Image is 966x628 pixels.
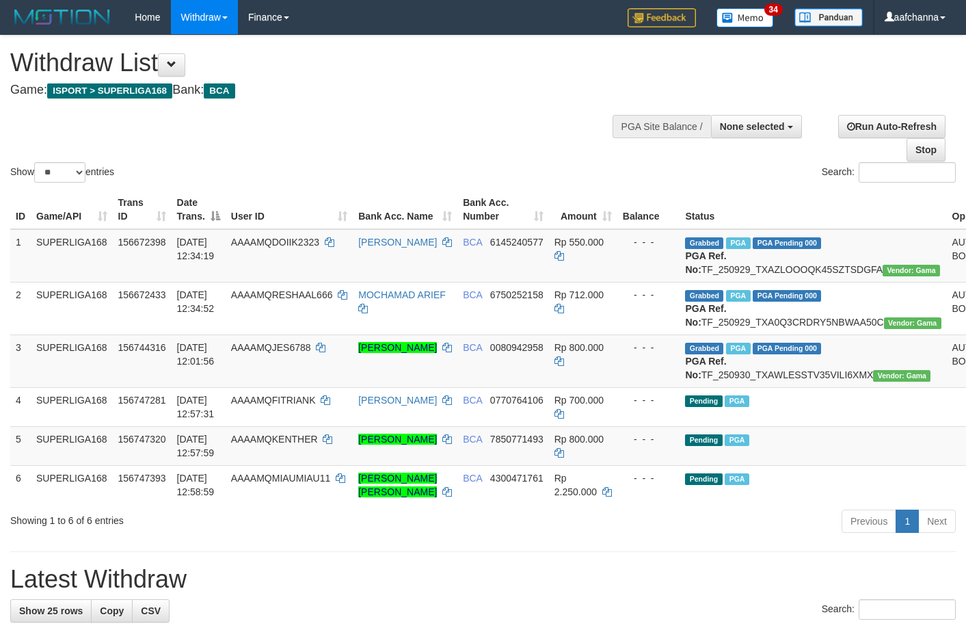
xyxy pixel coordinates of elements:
[725,434,749,446] span: Marked by aafsoycanthlai
[842,510,896,533] a: Previous
[463,342,482,353] span: BCA
[10,49,630,77] h1: Withdraw List
[726,290,750,302] span: Marked by aafsoycanthlai
[680,190,946,229] th: Status
[358,289,446,300] a: MOCHAMAD ARIEF
[100,605,124,616] span: Copy
[358,434,437,445] a: [PERSON_NAME]
[822,599,956,620] label: Search:
[31,387,113,426] td: SUPERLIGA168
[10,7,114,27] img: MOTION_logo.png
[118,342,166,353] span: 156744316
[617,190,680,229] th: Balance
[47,83,172,99] span: ISPORT > SUPERLIGA168
[896,510,919,533] a: 1
[353,190,457,229] th: Bank Acc. Name: activate to sort column ascending
[623,341,675,354] div: - - -
[177,237,215,261] span: [DATE] 12:34:19
[231,342,311,353] span: AAAAMQJES6788
[685,237,723,249] span: Grabbed
[685,356,726,380] b: PGA Ref. No:
[141,605,161,616] span: CSV
[859,162,956,183] input: Search:
[31,426,113,465] td: SUPERLIGA168
[753,290,821,302] span: PGA Pending
[177,473,215,497] span: [DATE] 12:58:59
[358,395,437,406] a: [PERSON_NAME]
[463,473,482,484] span: BCA
[711,115,802,138] button: None selected
[623,235,675,249] div: - - -
[10,508,392,527] div: Showing 1 to 6 of 6 entries
[680,229,946,283] td: TF_250929_TXAZLOOOQK45SZTSDGFA
[10,162,114,183] label: Show entries
[10,229,31,283] td: 1
[118,289,166,300] span: 156672433
[31,229,113,283] td: SUPERLIGA168
[554,342,604,353] span: Rp 800.000
[554,473,597,497] span: Rp 2.250.000
[10,426,31,465] td: 5
[31,465,113,504] td: SUPERLIGA168
[764,3,783,16] span: 34
[726,237,750,249] span: Marked by aafsoycanthlai
[613,115,711,138] div: PGA Site Balance /
[680,282,946,335] td: TF_250929_TXA0Q3CRDRY5NBWAA50C
[549,190,617,229] th: Amount: activate to sort column ascending
[34,162,85,183] select: Showentries
[31,282,113,335] td: SUPERLIGA168
[628,8,696,27] img: Feedback.jpg
[685,473,722,485] span: Pending
[118,473,166,484] span: 156747393
[463,289,482,300] span: BCA
[204,83,234,99] span: BCA
[118,237,166,248] span: 156672398
[873,370,930,382] span: Vendor URL: https://trx31.1velocity.biz
[463,434,482,445] span: BCA
[118,395,166,406] span: 156747281
[31,335,113,387] td: SUPERLIGA168
[725,473,749,485] span: Marked by aafsoycanthlai
[490,395,544,406] span: Copy 0770764106 to clipboard
[490,342,544,353] span: Copy 0080942958 to clipboard
[753,237,821,249] span: PGA Pending
[231,289,333,300] span: AAAAMQRESHAAL666
[226,190,353,229] th: User ID: activate to sort column ascending
[10,282,31,335] td: 2
[685,290,723,302] span: Grabbed
[113,190,172,229] th: Trans ID: activate to sort column ascending
[623,471,675,485] div: - - -
[685,434,722,446] span: Pending
[132,599,170,623] a: CSV
[907,138,945,161] a: Stop
[10,387,31,426] td: 4
[457,190,549,229] th: Bank Acc. Number: activate to sort column ascending
[884,317,941,329] span: Vendor URL: https://trx31.1velocity.biz
[10,465,31,504] td: 6
[490,237,544,248] span: Copy 6145240577 to clipboard
[685,343,723,354] span: Grabbed
[231,434,318,445] span: AAAAMQKENTHER
[231,395,316,406] span: AAAAMQFITRIANK
[838,115,945,138] a: Run Auto-Refresh
[10,83,630,97] h4: Game: Bank:
[822,162,956,183] label: Search:
[31,190,113,229] th: Game/API: activate to sort column ascending
[725,395,749,407] span: Marked by aafsoycanthlai
[554,395,604,406] span: Rp 700.000
[490,289,544,300] span: Copy 6750252158 to clipboard
[358,473,437,497] a: [PERSON_NAME] [PERSON_NAME]
[10,599,92,623] a: Show 25 rows
[720,121,785,132] span: None selected
[726,343,750,354] span: Marked by aafsoycanthlai
[685,395,722,407] span: Pending
[753,343,821,354] span: PGA Pending
[177,434,215,458] span: [DATE] 12:57:59
[918,510,956,533] a: Next
[680,335,946,387] td: TF_250930_TXAWLESSTV35VILI6XMX
[91,599,133,623] a: Copy
[177,289,215,314] span: [DATE] 12:34:52
[231,473,330,484] span: AAAAMQMIAUMIAU11
[794,8,863,27] img: panduan.png
[177,395,215,419] span: [DATE] 12:57:31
